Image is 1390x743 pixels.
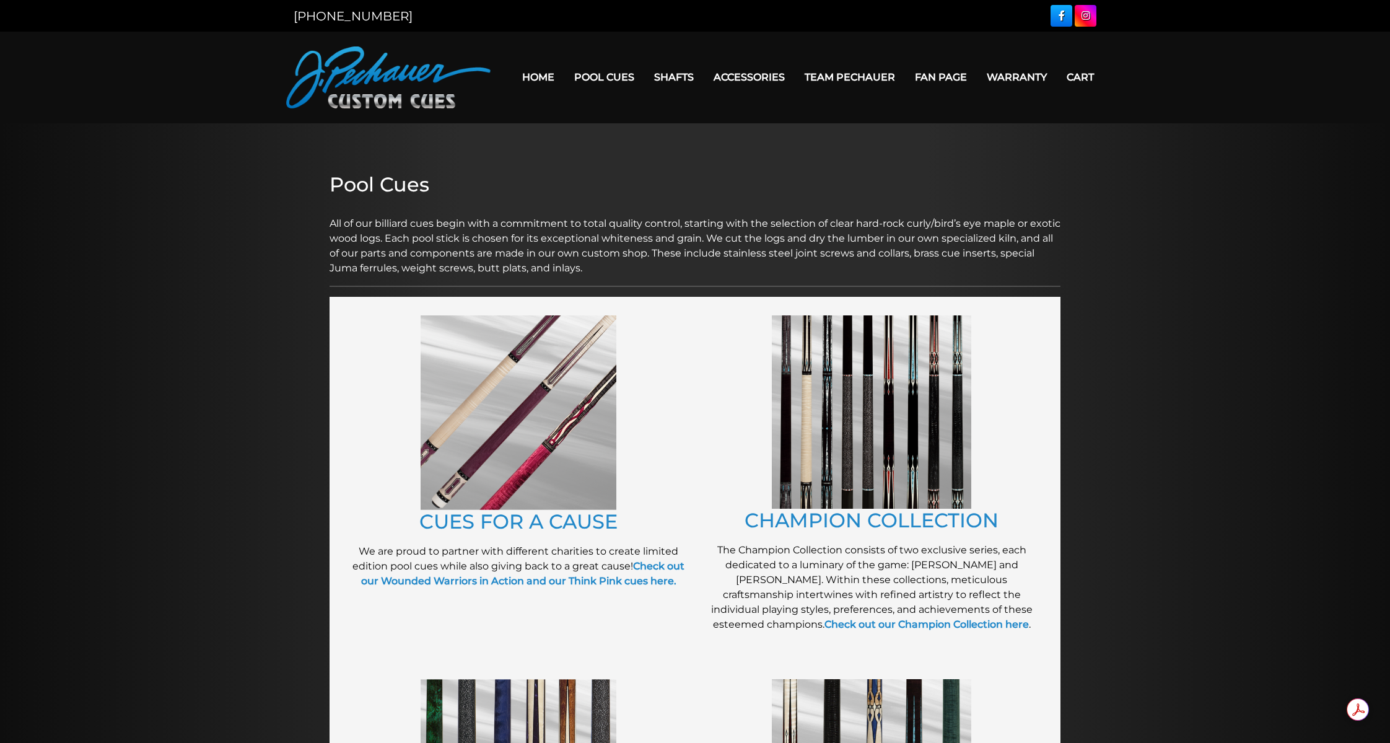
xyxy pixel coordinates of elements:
[361,560,685,587] a: Check out our Wounded Warriors in Action and our Think Pink cues here.
[977,61,1057,93] a: Warranty
[419,509,618,534] a: CUES FOR A CAUSE
[330,201,1060,276] p: All of our billiard cues begin with a commitment to total quality control, starting with the sele...
[348,544,689,589] p: We are proud to partner with different charities to create limited edition pool cues while also g...
[330,173,1060,196] h2: Pool Cues
[745,508,999,532] a: CHAMPION COLLECTION
[512,61,564,93] a: Home
[564,61,644,93] a: Pool Cues
[286,46,491,108] img: Pechauer Custom Cues
[704,61,795,93] a: Accessories
[905,61,977,93] a: Fan Page
[795,61,905,93] a: Team Pechauer
[294,9,413,24] a: [PHONE_NUMBER]
[1057,61,1104,93] a: Cart
[824,618,1029,630] a: Check out our Champion Collection here
[644,61,704,93] a: Shafts
[701,543,1042,632] p: The Champion Collection consists of two exclusive series, each dedicated to a luminary of the gam...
